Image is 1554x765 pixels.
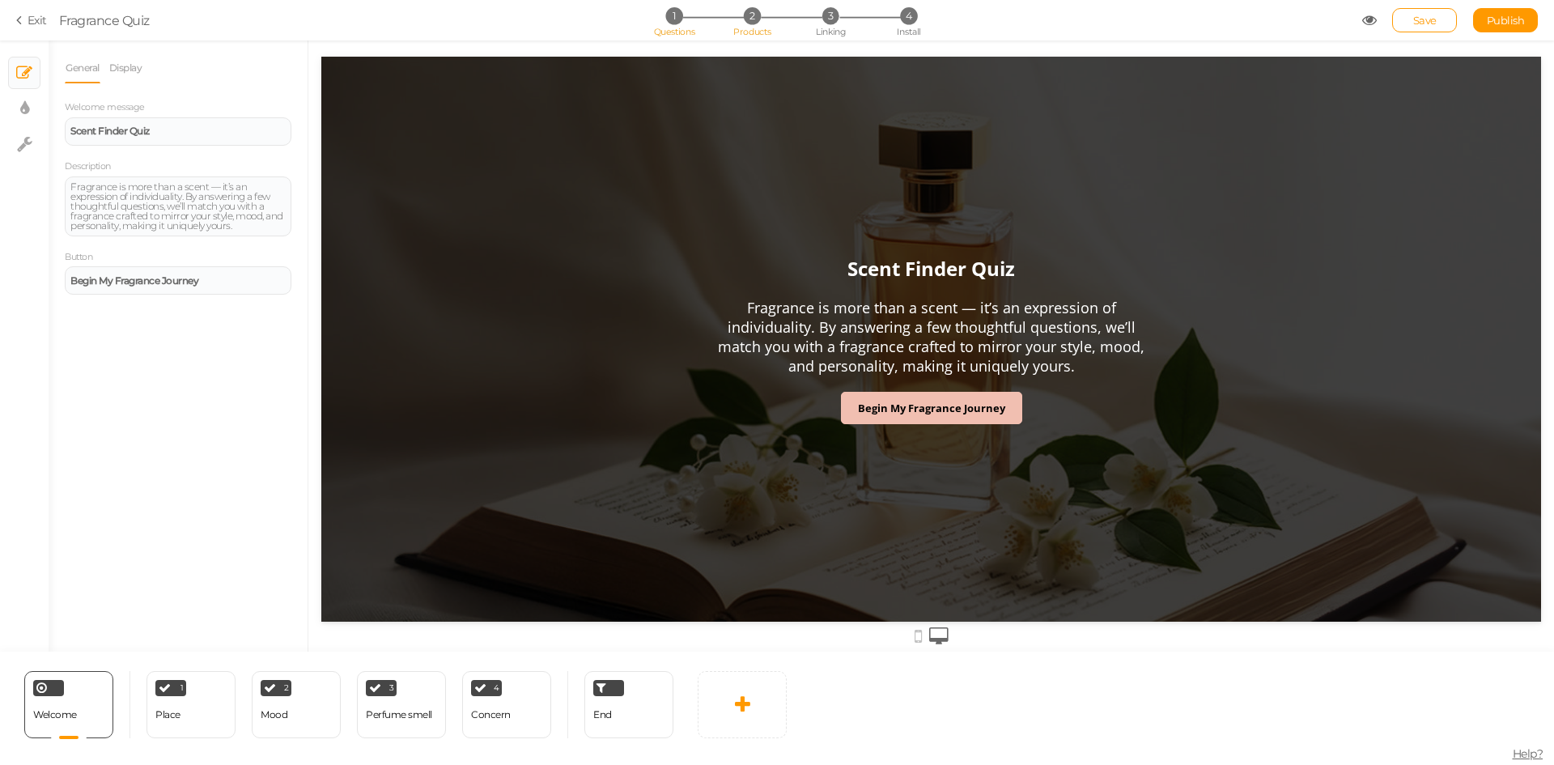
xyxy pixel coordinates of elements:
label: Welcome message [65,102,145,113]
span: Help? [1513,746,1543,761]
span: 4 [494,684,499,692]
li: 1 Questions [636,7,711,24]
strong: Begin My Fragrance Journey [537,344,684,359]
a: Exit [16,12,47,28]
span: Products [733,26,771,37]
div: Fragrance is more than a scent — it’s an expression of individuality. By answering a few thoughtf... [70,182,286,231]
span: 2 [744,7,761,24]
span: 3 [389,684,394,692]
div: Save [1392,8,1457,32]
span: 1 [180,684,184,692]
strong: Scent Finder Quiz [526,198,694,225]
div: Fragrance Quiz [59,11,150,30]
span: Welcome [33,708,77,720]
div: Fragrance is more than a scent — it’s an expression of individuality. By answering a few thoughtf... [393,241,827,319]
div: Place [155,709,180,720]
span: 4 [900,7,917,24]
div: End [584,671,673,738]
label: Description [65,161,111,172]
div: Mood [261,709,287,720]
div: 4 Concern [462,671,551,738]
div: 1 Place [146,671,236,738]
span: Publish [1487,14,1525,27]
li: 3 Linking [793,7,868,24]
a: Display [108,53,143,83]
div: Welcome [24,671,113,738]
label: Button [65,252,92,263]
li: 4 Install [871,7,946,24]
span: 3 [822,7,839,24]
span: Linking [816,26,845,37]
div: Concern [471,709,511,720]
div: 2 Mood [252,671,341,738]
span: 1 [665,7,682,24]
strong: Begin My Fragrance Journey [70,274,198,287]
a: General [65,53,100,83]
li: 2 Products [715,7,790,24]
span: 2 [284,684,289,692]
span: Save [1413,14,1437,27]
span: Install [897,26,920,37]
div: Perfume smell [366,709,432,720]
strong: Scent Finder Quiz [70,125,150,137]
div: 3 Perfume smell [357,671,446,738]
span: Questions [654,26,695,37]
span: End [593,708,612,720]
